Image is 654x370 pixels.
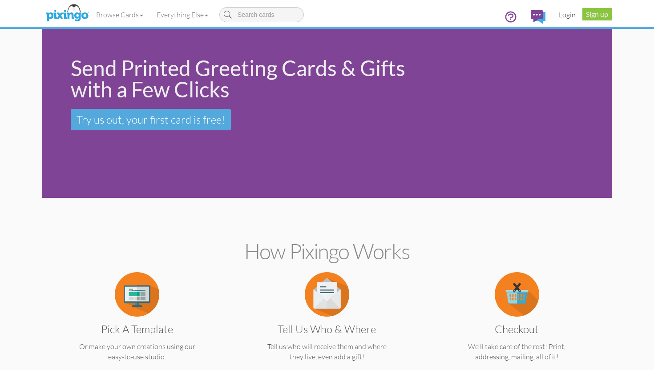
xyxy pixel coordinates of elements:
img: item.alt [495,272,539,317]
a: Everything Else [150,4,215,26]
img: comments.svg [531,10,545,24]
input: Search cards [219,7,304,22]
a: Login [552,4,582,26]
img: item.alt [115,272,159,317]
a: Sign up [582,8,612,20]
p: Tell us who will receive them and where they live, even add a gift! [247,342,406,362]
a: Try us out, your first card is free! [71,109,231,130]
img: pixingo logo [44,2,91,24]
span: Try us out, your first card is free! [77,113,225,126]
h2: How Pixingo works [58,240,596,263]
h3: Checkout [444,323,589,335]
div: Send Printed Greeting Cards & Gifts with a Few Clicks [71,57,415,100]
a: Browse Cards [89,4,150,26]
h3: Tell us Who & Where [254,323,400,335]
a: Pick a Template Or make your own creations using our easy-to-use studio. [58,289,217,362]
a: Checkout We'll take care of the rest! Print, addressing, mailing, all of it! [437,289,596,362]
h3: Pick a Template [65,323,210,335]
p: Or make your own creations using our easy-to-use studio. [58,342,217,362]
p: We'll take care of the rest! Print, addressing, mailing, all of it! [437,342,596,362]
img: item.alt [305,272,349,317]
a: Tell us Who & Where Tell us who will receive them and where they live, even add a gift! [247,289,406,362]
